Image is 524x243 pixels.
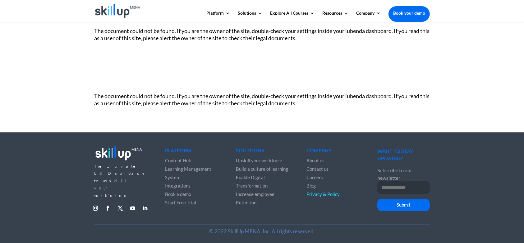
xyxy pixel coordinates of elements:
a: Solutions [238,11,262,21]
a: Contact us [307,166,329,172]
a: Follow on Instagram [90,203,100,213]
p: Subscribe to our newsletter [377,167,430,181]
a: Follow on Youtube [128,203,138,213]
img: footer_logo [94,144,143,162]
iframe: Chat Widget [493,213,524,243]
a: Company [356,11,381,21]
a: About us [307,158,325,163]
a: Build a culture of learning [236,166,288,172]
h4: Company [307,148,359,156]
a: Platform [206,11,230,21]
a: Follow on X [115,203,125,213]
a: Integrations [165,183,191,188]
a: Content Hub [165,158,191,163]
a: Blog [307,183,316,188]
a: Enable Digital Transformation [236,174,268,188]
a: Careers [307,174,323,180]
span: Submit [397,202,411,207]
span: WANT TO STAY UPDATED? [377,148,413,161]
a: Start Free Trial [165,200,196,205]
div: The document could not be found. If you are the owner of the site, double-check your settings ins... [94,93,430,107]
a: Learning Management System [165,166,211,180]
span: The Ultimate L&D solution to upskill your workforce. [94,164,145,198]
a: Follow on LinkedIn [140,203,150,213]
a: Book a demo [165,191,191,197]
h4: Platform [165,148,217,156]
a: Follow on Facebook [103,203,113,213]
a: Upskill your workforce [236,158,282,163]
a: Privacy & Policy [307,191,340,197]
a: Book your demo [388,6,430,20]
a: Explore All Courses [270,11,315,21]
div: The document could not be found. If you are the owner of the site, double-check your settings ins... [94,27,430,42]
button: Submit [377,199,430,211]
a: Resources [322,11,348,21]
img: Skillup Mena [95,4,140,18]
p: © 2022 SkillUp MENA, Inc. All rights reserved. [94,228,430,235]
a: Increase employee Retention [236,191,274,205]
h4: Solutions [236,148,288,156]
